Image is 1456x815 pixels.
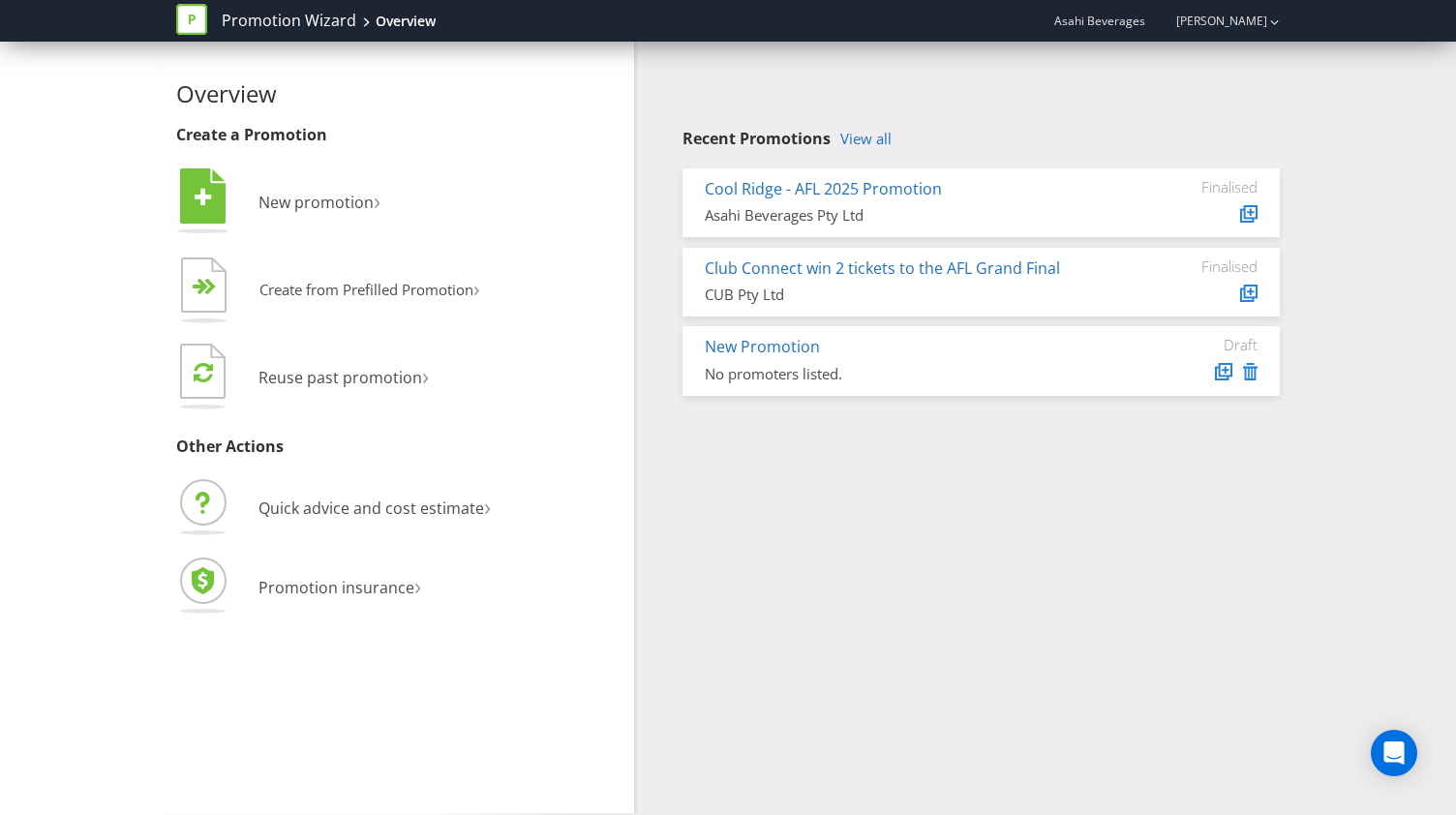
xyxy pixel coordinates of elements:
a: View all [840,131,892,147]
span: New promotion [258,192,374,213]
a: Quick advice and cost estimate› [176,498,491,519]
div: Finalised [1141,257,1258,275]
span: › [473,273,480,303]
div: Draft [1141,336,1258,353]
a: Club Connect win 2 tickets to the AFL Grand Final [705,257,1060,279]
span: › [422,359,429,391]
div: CUB Pty Ltd [705,285,1112,305]
tspan:  [194,361,213,383]
a: Cool Ridge - AFL 2025 Promotion [705,178,942,199]
h3: Other Actions [176,438,620,456]
span: › [414,569,421,601]
a: Promotion insurance› [176,577,421,598]
div: Open Intercom Messenger [1371,730,1417,776]
a: [PERSON_NAME] [1157,13,1267,29]
span: Create from Prefilled Promotion [259,280,473,299]
a: Promotion Wizard [222,10,356,32]
span: Promotion insurance [258,577,414,598]
div: Overview [376,12,436,31]
tspan:  [195,187,212,208]
button: Create from Prefilled Promotion› [176,253,481,330]
span: Asahi Beverages [1054,13,1145,29]
a: New Promotion [705,336,820,357]
div: Asahi Beverages Pty Ltd [705,205,1112,226]
tspan:  [204,278,217,296]
span: Recent Promotions [682,128,831,149]
span: Quick advice and cost estimate [258,498,484,519]
h2: Overview [176,81,620,106]
div: No promoters listed. [705,364,1112,384]
div: Finalised [1141,178,1258,196]
span: › [374,184,380,216]
h3: Create a Promotion [176,127,620,144]
span: › [484,490,491,522]
span: Reuse past promotion [258,367,422,388]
